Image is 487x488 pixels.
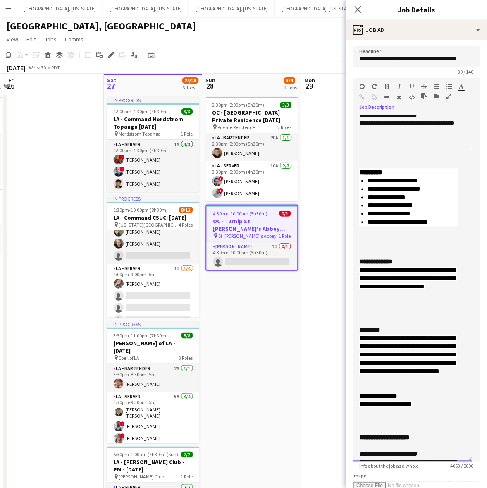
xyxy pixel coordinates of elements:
[181,452,193,458] span: 2/2
[280,102,292,108] span: 3/3
[107,195,200,202] div: In progress
[51,65,60,71] div: PDT
[23,34,39,45] a: Edit
[409,94,415,100] button: HTML Code
[44,36,57,43] span: Jobs
[107,214,200,221] h3: LA - Command CSUCI [DATE]
[179,207,193,213] span: 8/12
[181,131,193,137] span: 1 Role
[346,4,487,15] h3: Job Details
[27,65,48,71] span: Week 39
[179,355,193,361] span: 3 Roles
[107,321,200,443] app-job-card: In progress3:30pm-11:00pm (7h30m)8/8[PERSON_NAME] of LA - [DATE] Ebell of LA3 RolesLA - Bartender...
[107,321,200,328] div: In progress
[384,83,390,90] button: Bold
[41,34,60,45] a: Jobs
[114,207,168,213] span: 1:30pm-10:00pm (8h30m)
[207,242,298,270] app-card-role: [PERSON_NAME]1I0/14:30pm-10:00pm (5h30m)
[372,83,378,90] button: Redo
[434,83,440,90] button: Unordered List
[107,459,200,474] h3: LA - [PERSON_NAME] Club - PM - [DATE]
[107,197,200,264] app-card-role: LA - Server3I3/43:00pm-9:00pm (6h)![DEMOGRAPHIC_DATA] [PERSON_NAME][PERSON_NAME][PERSON_NAME]
[107,364,200,392] app-card-role: LA - Bartender2A1/13:30pm-8:30pm (5h)[PERSON_NAME]
[181,474,193,480] span: 1 Role
[120,155,125,160] span: !
[8,77,15,84] span: Fri
[182,77,199,84] span: 24/28
[107,97,200,103] div: In progress
[114,452,179,458] span: 5:30pm-1:00am (7h30m) (Sun)
[120,421,125,426] span: !
[206,97,298,201] app-job-card: 2:30pm-8:00pm (5h30m)3/3OC - [GEOGRAPHIC_DATA] Private Residence [DATE] Private Residence2 RolesL...
[397,94,403,100] button: Clear Formatting
[119,474,165,480] span: [PERSON_NAME] Club
[384,94,390,100] button: Horizontal Line
[434,93,440,100] button: Insert video
[3,34,21,45] a: View
[107,392,200,459] app-card-role: LA - Server5A4/44:30pm-9:30pm (5h)[PERSON_NAME] [PERSON_NAME]![PERSON_NAME]![PERSON_NAME]
[179,222,193,228] span: 4 Roles
[451,69,480,75] span: 39 / 140
[446,93,452,100] button: Fullscreen
[206,205,298,271] app-job-card: 4:30pm-10:00pm (5h30m)0/1OC - Turnip St. [PERSON_NAME]'s Abbey [DATE] St. [PERSON_NAME]'s Abbey1 ...
[206,161,298,201] app-card-role: LA - Server10A2/23:30pm-8:00pm (4h30m)![PERSON_NAME]![PERSON_NAME]
[120,433,125,438] span: !
[114,108,168,115] span: 12:00pm-4:30pm (4h30m)
[353,463,425,469] span: Info about the job as a whole
[119,222,179,228] span: [US_STATE][GEOGRAPHIC_DATA]
[446,83,452,90] button: Ordered List
[206,133,298,161] app-card-role: LA - Bartender20A1/12:30pm-8:00pm (5h30m)[PERSON_NAME]
[119,131,161,137] span: Nordstrom Topanga
[213,211,268,217] span: 4:30pm-10:00pm (5h30m)
[459,83,465,90] button: Text Color
[7,36,18,43] span: View
[17,0,103,17] button: [GEOGRAPHIC_DATA], [US_STATE]
[181,333,193,339] span: 8/8
[181,108,193,115] span: 3/3
[107,97,200,192] app-job-card: In progress12:00pm-4:30pm (4h30m)3/3LA - Command Nordstrom Topanga [DATE] Nordstrom Topanga1 Role...
[422,93,427,100] button: Paste as plain text
[62,34,87,45] a: Comms
[107,195,200,318] app-job-card: In progress1:30pm-10:00pm (8h30m)8/12LA - Command CSUCI [DATE] [US_STATE][GEOGRAPHIC_DATA]4 Roles...
[107,340,200,354] h3: [PERSON_NAME] of LA - [DATE]
[284,77,296,84] span: 3/4
[205,81,216,91] span: 28
[305,77,315,84] span: Mon
[279,211,291,217] span: 0/1
[7,20,196,32] h1: [GEOGRAPHIC_DATA], [GEOGRAPHIC_DATA]
[106,81,117,91] span: 27
[107,115,200,130] h3: LA - Command Nordstrom Topanga [DATE]
[206,77,216,84] span: Sun
[278,124,292,130] span: 2 Roles
[279,233,291,239] span: 1 Role
[219,233,277,239] span: St. [PERSON_NAME]'s Abbey
[26,36,36,43] span: Edit
[219,176,224,181] span: !
[7,81,15,91] span: 26
[7,64,26,72] div: [DATE]
[218,124,255,130] span: Private Residence
[397,83,403,90] button: Italic
[207,218,298,232] h3: OC - Turnip St. [PERSON_NAME]'s Abbey [DATE]
[183,84,198,91] div: 6 Jobs
[65,36,84,43] span: Comms
[107,264,200,328] app-card-role: LA - Server4I1/44:00pm-9:00pm (5h)[PERSON_NAME]
[103,0,189,17] button: [GEOGRAPHIC_DATA], [US_STATE]
[346,20,487,40] div: Job Ad
[409,83,415,90] button: Underline
[303,81,315,91] span: 29
[119,355,140,361] span: Ebell of LA
[444,463,480,469] span: 4063 / 8000
[107,140,200,192] app-card-role: LA - Server1A3/312:00pm-4:30pm (4h30m)![PERSON_NAME]![PERSON_NAME][PERSON_NAME]
[219,188,224,193] span: !
[107,77,117,84] span: Sat
[422,83,427,90] button: Strikethrough
[275,0,361,17] button: [GEOGRAPHIC_DATA], [US_STATE]
[114,333,168,339] span: 3:30pm-11:00pm (7h30m)
[120,167,125,172] span: !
